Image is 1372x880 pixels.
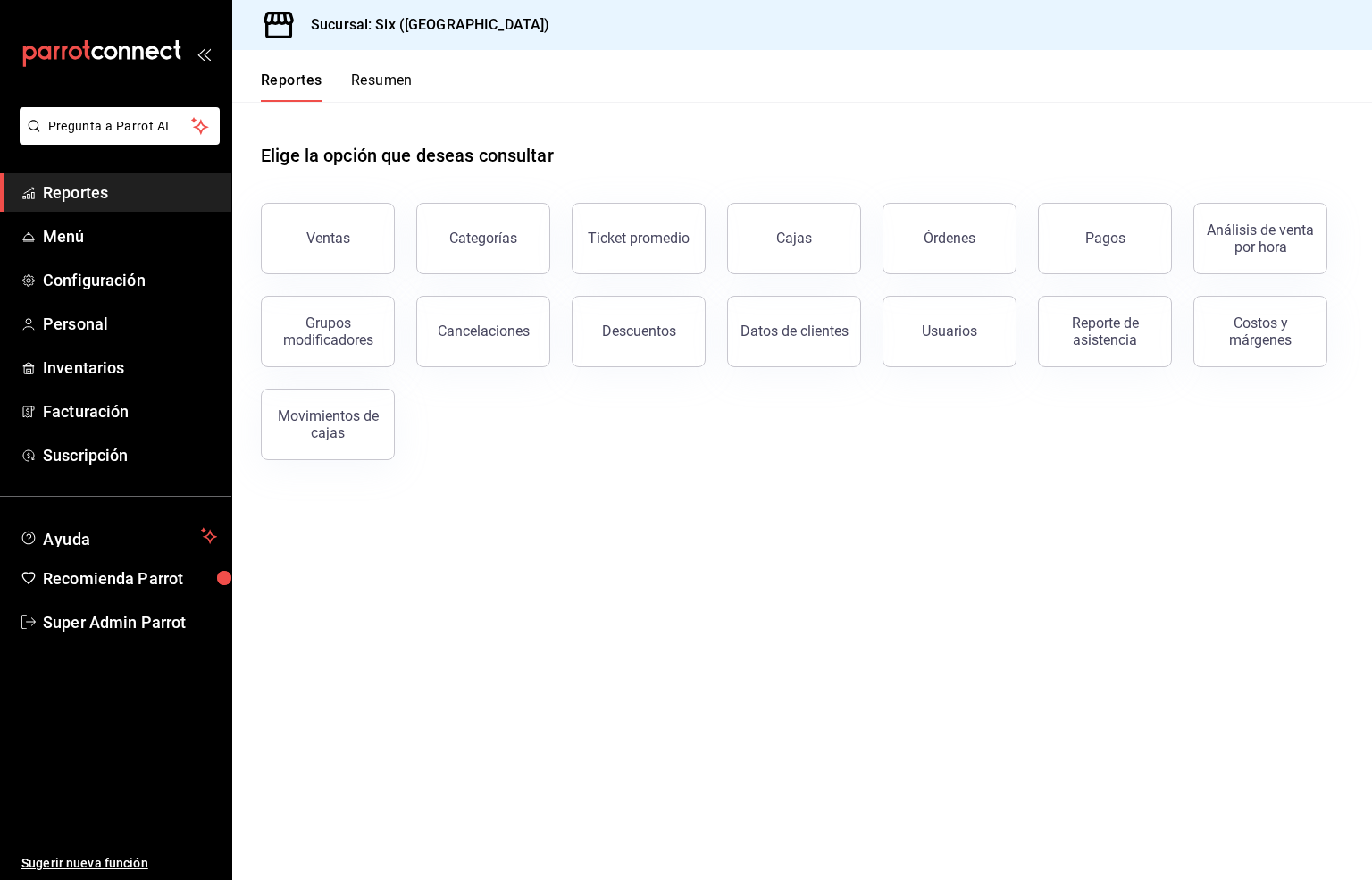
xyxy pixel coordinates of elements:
span: Sugerir nueva función [21,854,217,873]
div: Ticket promedio [588,230,690,247]
button: Datos de clientes [727,296,861,367]
button: Ticket promedio [572,203,706,274]
div: Reporte de asistencia [1050,314,1160,348]
button: Ventas [261,203,395,274]
button: Pagos [1038,203,1172,274]
button: Categorías [416,203,550,274]
span: Personal [43,312,217,336]
button: Resumen [351,71,413,102]
span: Pregunta a Parrot AI [48,117,192,136]
div: Cancelaciones [438,323,530,339]
span: Inventarios [43,356,217,380]
div: navigation tabs [261,71,413,102]
span: Facturación [43,399,217,423]
span: Configuración [43,268,217,292]
button: Usuarios [883,296,1016,367]
button: Grupos modificadores [261,296,395,367]
span: Reportes [43,180,217,205]
button: Cancelaciones [416,296,550,367]
button: Pregunta a Parrot AI [20,107,220,145]
div: Costos y márgenes [1205,314,1316,348]
a: Cajas [727,203,861,274]
span: Ayuda [43,525,194,547]
button: Reporte de asistencia [1038,296,1172,367]
button: Movimientos de cajas [261,389,395,460]
div: Pagos [1085,230,1125,247]
div: Cajas [776,228,813,249]
span: Recomienda Parrot [43,566,217,591]
div: Análisis de venta por hora [1205,222,1316,256]
div: Datos de clientes [740,323,849,339]
button: Reportes [261,71,322,102]
div: Movimientos de cajas [272,407,383,441]
span: Super Admin Parrot [43,610,217,634]
button: Descuentos [572,296,706,367]
span: Suscripción [43,443,217,467]
a: Pregunta a Parrot AI [13,130,220,148]
div: Ventas [306,230,350,247]
h3: Sucursal: Six ([GEOGRAPHIC_DATA]) [297,14,549,36]
div: Categorías [449,230,517,247]
div: Usuarios [922,323,977,339]
button: open_drawer_menu [197,46,211,61]
span: Menú [43,224,217,248]
div: Grupos modificadores [272,314,383,348]
button: Análisis de venta por hora [1193,203,1327,274]
h1: Elige la opción que deseas consultar [261,142,554,169]
div: Órdenes [924,230,975,247]
button: Órdenes [883,203,1016,274]
div: Descuentos [602,323,676,339]
button: Costos y márgenes [1193,296,1327,367]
